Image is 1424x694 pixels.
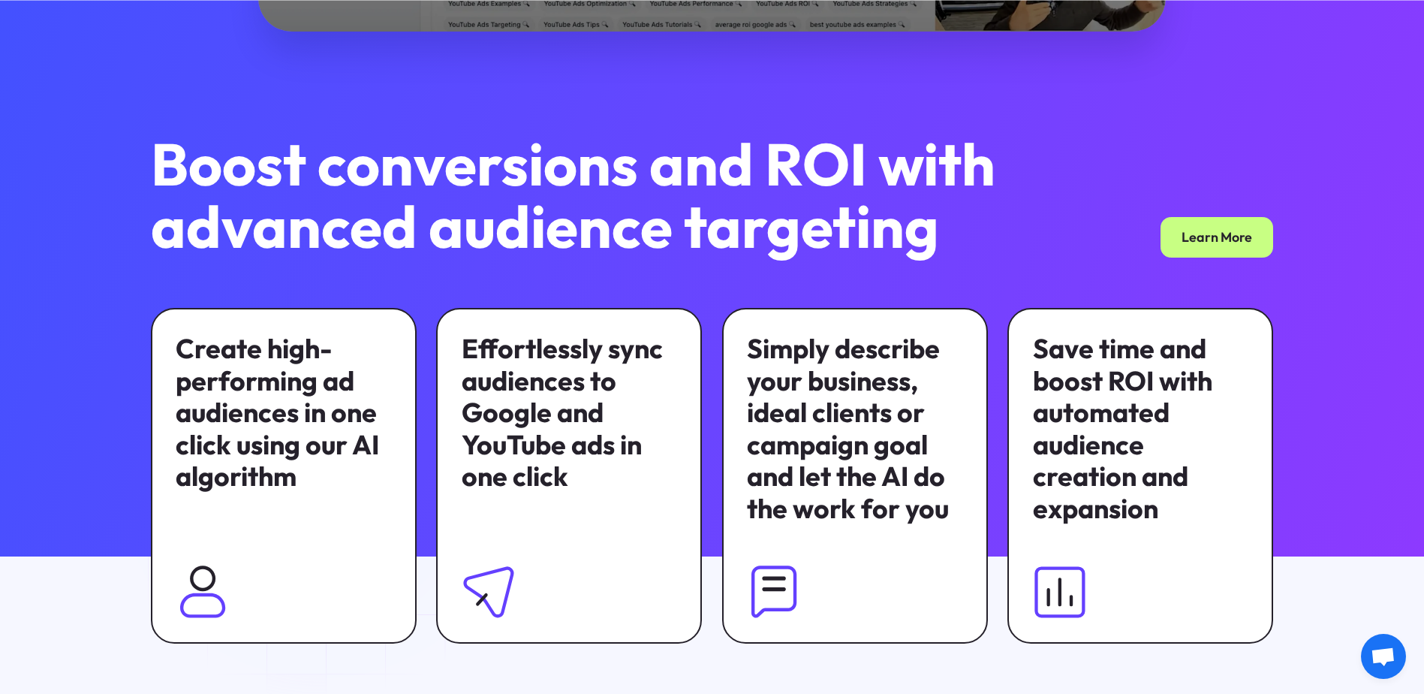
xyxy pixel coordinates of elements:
div: Simply describe your business, ideal clients or campaign goal and let the AI do the work for you [747,333,962,524]
div: Effortlessly sync audiences to Google and YouTube ads in one click [462,333,677,493]
h2: Boost conversions and ROI with advanced audience targeting [151,133,1025,258]
a: Learn More [1161,217,1273,258]
a: Open chat [1361,634,1406,679]
div: Create high-performing ad audiences in one click using our AI algorithm [176,333,391,493]
div: Save time and boost ROI with automated audience creation and expansion [1033,333,1248,524]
